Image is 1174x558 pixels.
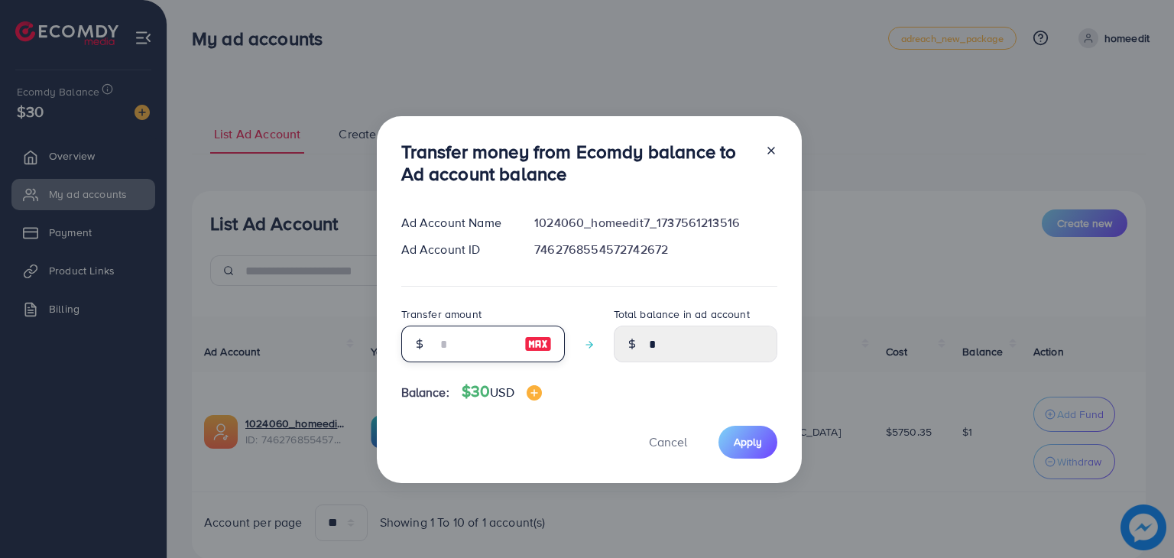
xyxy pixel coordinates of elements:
label: Total balance in ad account [614,307,750,322]
span: Apply [734,434,762,449]
span: Balance: [401,384,449,401]
label: Transfer amount [401,307,482,322]
span: USD [490,384,514,401]
span: Cancel [649,433,687,450]
h4: $30 [462,382,542,401]
img: image [524,335,552,353]
div: 7462768554572742672 [522,241,789,258]
h3: Transfer money from Ecomdy balance to Ad account balance [401,141,753,185]
button: Cancel [630,426,706,459]
button: Apply [718,426,777,459]
img: image [527,385,542,401]
div: 1024060_homeedit7_1737561213516 [522,214,789,232]
div: Ad Account Name [389,214,523,232]
div: Ad Account ID [389,241,523,258]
